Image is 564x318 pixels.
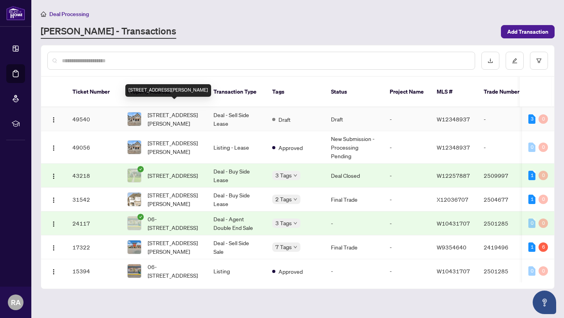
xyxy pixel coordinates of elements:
[275,242,292,251] span: 7 Tags
[11,297,21,308] span: RA
[148,215,201,232] span: 06-[STREET_ADDRESS]
[47,169,60,182] button: Logo
[325,164,383,188] td: Deal Closed
[383,235,430,259] td: -
[477,235,532,259] td: 2419496
[430,77,477,107] th: MLS #
[539,195,548,204] div: 0
[488,58,493,63] span: download
[477,259,532,283] td: 2501285
[383,259,430,283] td: -
[207,188,266,211] td: Deal - Buy Side Lease
[51,245,57,251] img: Logo
[481,52,499,70] button: download
[207,235,266,259] td: Deal - Sell Side Sale
[536,58,542,63] span: filter
[278,143,303,152] span: Approved
[66,188,121,211] td: 31542
[325,211,383,235] td: -
[128,264,141,278] img: thumbnail-img
[278,267,303,276] span: Approved
[477,107,532,131] td: -
[506,52,524,70] button: edit
[148,171,198,180] span: [STREET_ADDRESS]
[501,25,555,38] button: Add Transaction
[325,235,383,259] td: Final Trade
[383,131,430,164] td: -
[207,164,266,188] td: Deal - Buy Side Lease
[383,164,430,188] td: -
[47,217,60,229] button: Logo
[128,217,141,230] img: thumbnail-img
[137,214,144,220] span: check-circle
[128,112,141,126] img: thumbnail-img
[47,265,60,277] button: Logo
[66,235,121,259] td: 17322
[275,219,292,228] span: 3 Tags
[207,131,266,164] td: Listing - Lease
[51,145,57,151] img: Logo
[47,141,60,154] button: Logo
[51,197,57,203] img: Logo
[47,113,60,125] button: Logo
[41,11,46,17] span: home
[207,107,266,131] td: Deal - Sell Side Lease
[66,259,121,283] td: 15394
[47,193,60,206] button: Logo
[207,211,266,235] td: Deal - Agent Double End Sale
[207,77,266,107] th: Transaction Type
[528,242,535,252] div: 1
[528,114,535,124] div: 3
[437,172,470,179] span: W12257887
[51,173,57,179] img: Logo
[539,219,548,228] div: 0
[477,211,532,235] td: 2501285
[137,166,144,172] span: check-circle
[148,238,201,256] span: [STREET_ADDRESS][PERSON_NAME]
[51,269,57,275] img: Logo
[49,11,89,18] span: Deal Processing
[128,141,141,154] img: thumbnail-img
[121,77,207,107] th: Property Address
[266,77,325,107] th: Tags
[275,171,292,180] span: 3 Tags
[66,131,121,164] td: 49056
[128,169,141,182] img: thumbnail-img
[41,25,176,39] a: [PERSON_NAME] - Transactions
[293,173,297,177] span: down
[530,52,548,70] button: filter
[66,211,121,235] td: 24117
[66,77,121,107] th: Ticket Number
[528,219,535,228] div: 0
[437,196,468,203] span: X12036707
[477,188,532,211] td: 2504677
[528,266,535,276] div: 0
[383,188,430,211] td: -
[148,262,201,280] span: 06-[STREET_ADDRESS]
[293,221,297,225] span: down
[278,115,291,124] span: Draft
[275,195,292,204] span: 2 Tags
[128,193,141,206] img: thumbnail-img
[533,291,556,314] button: Open asap
[437,267,470,275] span: W10431707
[528,195,535,204] div: 1
[539,143,548,152] div: 0
[539,114,548,124] div: 0
[325,259,383,283] td: -
[66,107,121,131] td: 49540
[128,240,141,254] img: thumbnail-img
[383,211,430,235] td: -
[528,143,535,152] div: 0
[477,77,532,107] th: Trade Number
[66,164,121,188] td: 43218
[51,117,57,123] img: Logo
[325,77,383,107] th: Status
[293,197,297,201] span: down
[325,107,383,131] td: Draft
[528,171,535,180] div: 1
[148,110,201,128] span: [STREET_ADDRESS][PERSON_NAME]
[383,107,430,131] td: -
[207,259,266,283] td: Listing
[539,266,548,276] div: 0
